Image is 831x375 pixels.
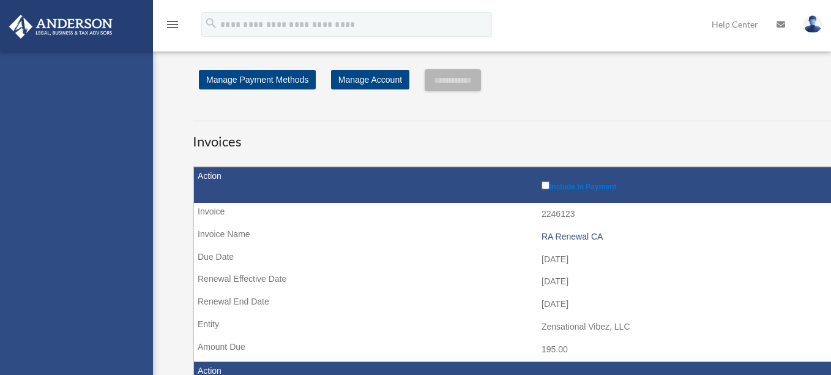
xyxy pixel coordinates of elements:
i: menu [165,17,180,32]
input: Include in Payment [542,181,550,189]
img: User Pic [803,15,822,33]
i: search [204,17,218,30]
a: menu [165,21,180,32]
a: Manage Account [331,70,409,89]
img: Anderson Advisors Platinum Portal [6,15,116,39]
a: Manage Payment Methods [199,70,316,89]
